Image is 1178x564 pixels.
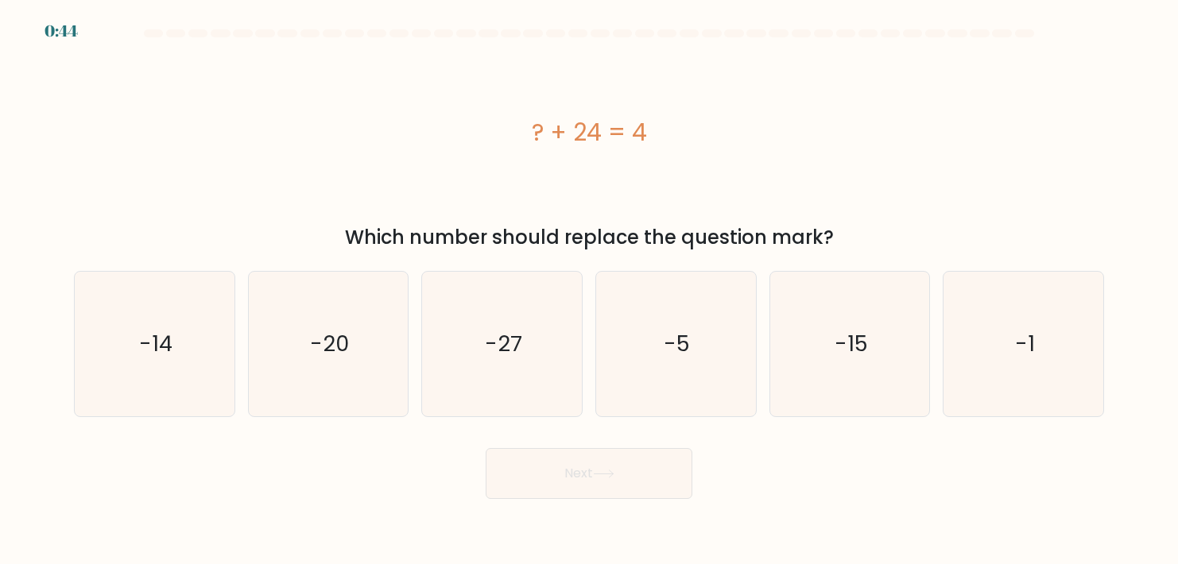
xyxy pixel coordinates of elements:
text: -5 [665,328,691,359]
div: ? + 24 = 4 [74,114,1104,150]
text: -14 [139,328,172,359]
div: 0:44 [45,19,78,43]
div: Which number should replace the question mark? [83,223,1095,252]
text: -15 [835,328,868,359]
text: -20 [310,328,349,359]
button: Next [486,448,692,499]
text: -27 [485,328,522,359]
text: -1 [1015,328,1035,359]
